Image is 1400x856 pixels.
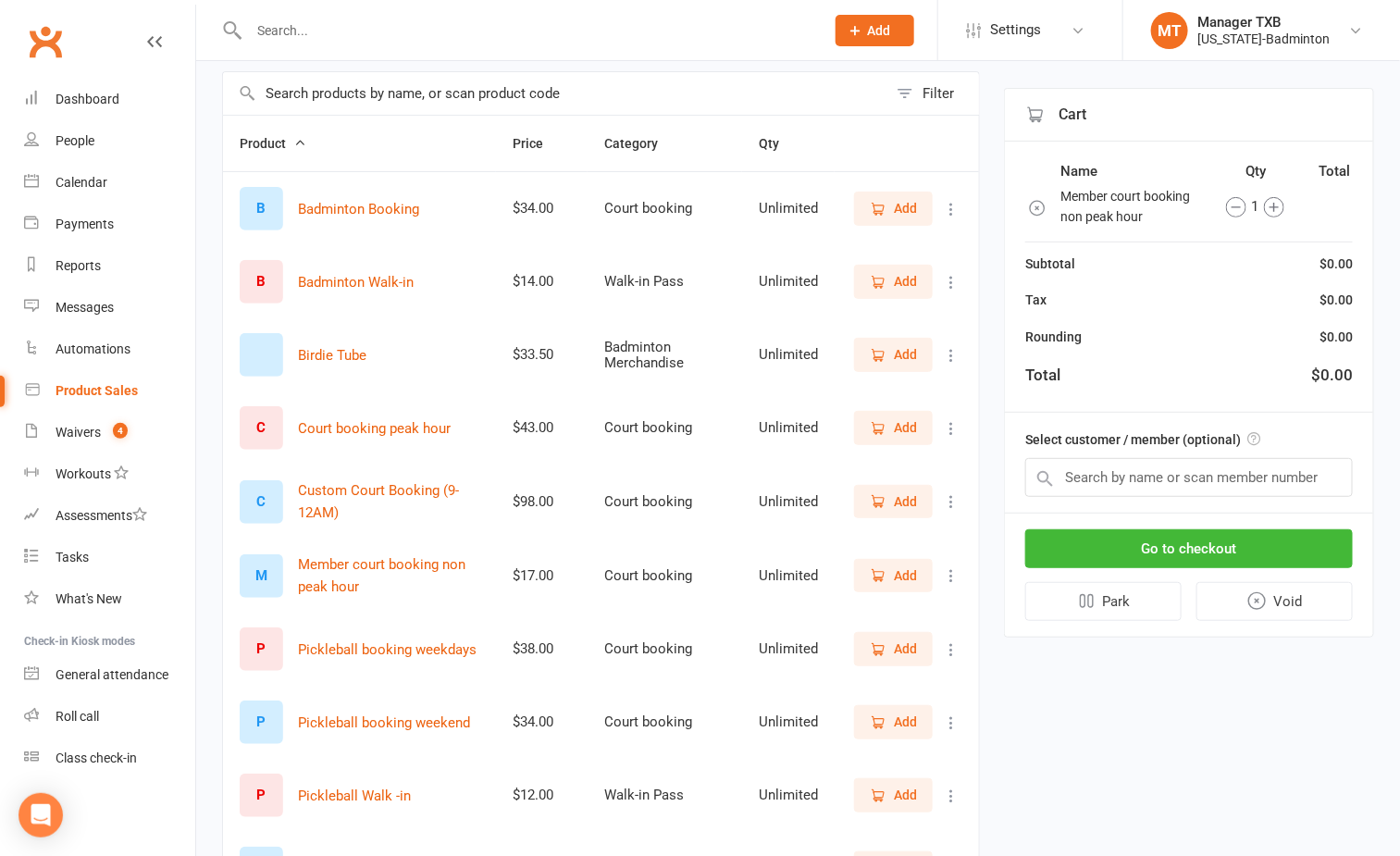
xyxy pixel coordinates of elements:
div: Tasks [56,550,89,564]
span: 4 [113,423,128,439]
div: 1 [1208,195,1301,217]
button: Add [854,338,933,371]
div: Court booking [604,568,725,584]
a: Reports [24,245,195,287]
div: What's New [56,591,122,606]
div: Unlimited [759,274,818,290]
button: Add [854,632,933,665]
button: Member court booking non peak hour [298,553,479,598]
a: Clubworx [22,19,68,65]
div: Calendar [56,175,107,190]
div: Badminton Merchandise [604,340,725,370]
button: Add [854,559,933,592]
span: Add [894,639,917,659]
div: Walk-in Pass [604,274,725,290]
div: Unlimited [759,788,818,803]
th: Name [1059,159,1206,183]
div: Waivers [56,425,101,440]
div: Court booking [604,714,725,730]
a: Assessments [24,495,195,537]
div: Cart [1005,89,1373,142]
div: Filter [923,82,954,105]
div: Manager TXB [1197,14,1330,31]
div: Messages [56,300,114,315]
div: General attendance [56,667,168,682]
span: Category [604,136,678,151]
div: $17.00 [513,568,571,584]
div: P [240,701,283,744]
div: $38.00 [513,641,571,657]
div: $0.00 [1319,254,1353,274]
input: Search products by name, or scan product code [223,72,887,115]
span: Settings [990,9,1041,51]
div: People [56,133,94,148]
div: Tax [1025,290,1047,310]
div: P [240,627,283,671]
div: $0.00 [1319,327,1353,347]
a: Waivers 4 [24,412,195,453]
div: Court booking [604,420,725,436]
span: Add [894,491,917,512]
div: Workouts [56,466,111,481]
div: Unlimited [759,568,818,584]
a: Class kiosk mode [24,738,195,779]
div: Dashboard [56,92,119,106]
a: People [24,120,195,162]
label: Select customer / member (optional) [1025,429,1260,450]
button: Void [1196,582,1354,621]
button: Product [240,132,306,155]
input: Search by name or scan member number [1025,458,1353,497]
div: Unlimited [759,201,818,217]
div: $14.00 [513,274,571,290]
button: Add [854,705,933,738]
div: Assessments [56,508,147,523]
a: General attendance kiosk mode [24,654,195,696]
button: Add [836,15,914,46]
div: P [240,774,283,817]
button: Category [604,132,678,155]
div: Roll call [56,709,99,724]
span: Add [894,417,917,438]
button: Add [854,485,933,518]
div: [US_STATE]-Badminton [1197,31,1330,47]
th: Total [1307,159,1351,183]
a: Roll call [24,696,195,738]
div: Unlimited [759,420,818,436]
button: Court booking peak hour [298,417,451,440]
a: Tasks [24,537,195,578]
button: Go to checkout [1025,529,1353,568]
div: Unlimited [759,347,818,363]
div: Payments [56,217,114,231]
div: Unlimited [759,641,818,657]
button: Price [513,132,564,155]
div: Open Intercom Messenger [19,793,63,837]
div: Rounding [1025,327,1082,347]
span: Qty [759,136,799,151]
span: Add [894,565,917,586]
span: Add [868,23,891,38]
button: Badminton Booking [298,198,419,220]
a: Product Sales [24,370,195,412]
button: Park [1025,582,1182,621]
div: Court booking [604,494,725,510]
button: Pickleball booking weekend [298,712,470,734]
div: $0.00 [1319,290,1353,310]
button: Badminton Walk-in [298,271,414,293]
span: Product [240,136,306,151]
a: Workouts [24,453,195,495]
button: Add [854,778,933,812]
span: Add [894,344,917,365]
div: Subtotal [1025,254,1075,274]
div: Court booking [604,641,725,657]
div: C [240,480,283,524]
a: Payments [24,204,195,245]
div: $0.00 [1311,363,1353,388]
a: Messages [24,287,195,329]
div: $34.00 [513,714,571,730]
th: Qty [1208,159,1305,183]
button: Pickleball Walk -in [298,785,411,807]
button: Filter [887,72,979,115]
div: Unlimited [759,714,818,730]
div: B [240,187,283,230]
div: MT [1151,12,1188,49]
